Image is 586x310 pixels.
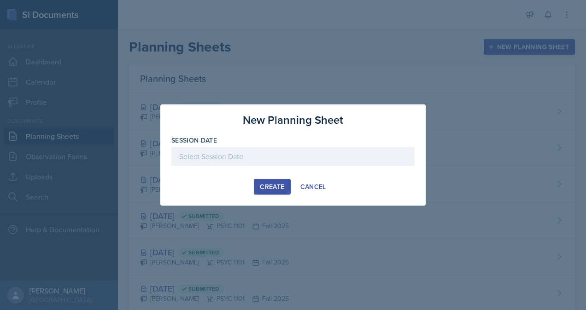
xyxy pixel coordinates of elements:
button: Create [254,179,290,195]
div: Create [260,183,284,190]
label: Session Date [171,136,217,145]
button: Cancel [294,179,332,195]
div: Cancel [300,183,326,190]
h3: New Planning Sheet [243,112,343,128]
